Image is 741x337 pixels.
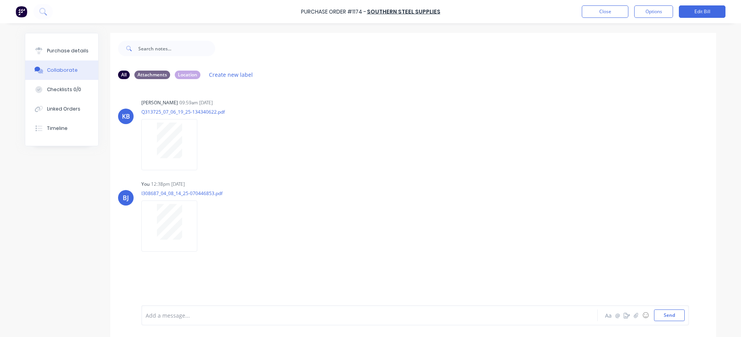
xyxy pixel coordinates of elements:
[613,311,622,320] button: @
[47,125,68,132] div: Timeline
[679,5,725,18] button: Edit Bill
[25,41,98,60] button: Purchase details
[641,311,650,320] button: ☺
[47,67,78,74] div: Collaborate
[47,86,81,93] div: Checklists 0/0
[25,119,98,138] button: Timeline
[141,99,178,106] div: [PERSON_NAME]
[118,71,130,79] div: All
[47,105,80,112] div: Linked Orders
[175,71,200,79] div: Location
[25,80,98,99] button: Checklists 0/0
[123,193,129,202] div: BJ
[151,181,185,188] div: 12:38pm [DATE]
[122,112,130,121] div: KB
[654,309,685,321] button: Send
[134,71,170,79] div: Attachments
[25,99,98,119] button: Linked Orders
[604,311,613,320] button: Aa
[141,109,225,115] p: Q313725_07_06_19_25-134340622.pdf
[582,5,628,18] button: Close
[25,60,98,80] button: Collaborate
[16,6,27,17] img: Factory
[179,99,213,106] div: 09:59am [DATE]
[205,69,257,80] button: Create new label
[634,5,673,18] button: Options
[141,190,223,197] p: I308687_04_08_14_25-070446853.pdf
[141,181,150,188] div: You
[301,8,366,16] div: Purchase Order #1174 -
[138,41,215,56] input: Search notes...
[367,8,440,16] a: Southern Steel Supplies
[47,47,89,54] div: Purchase details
